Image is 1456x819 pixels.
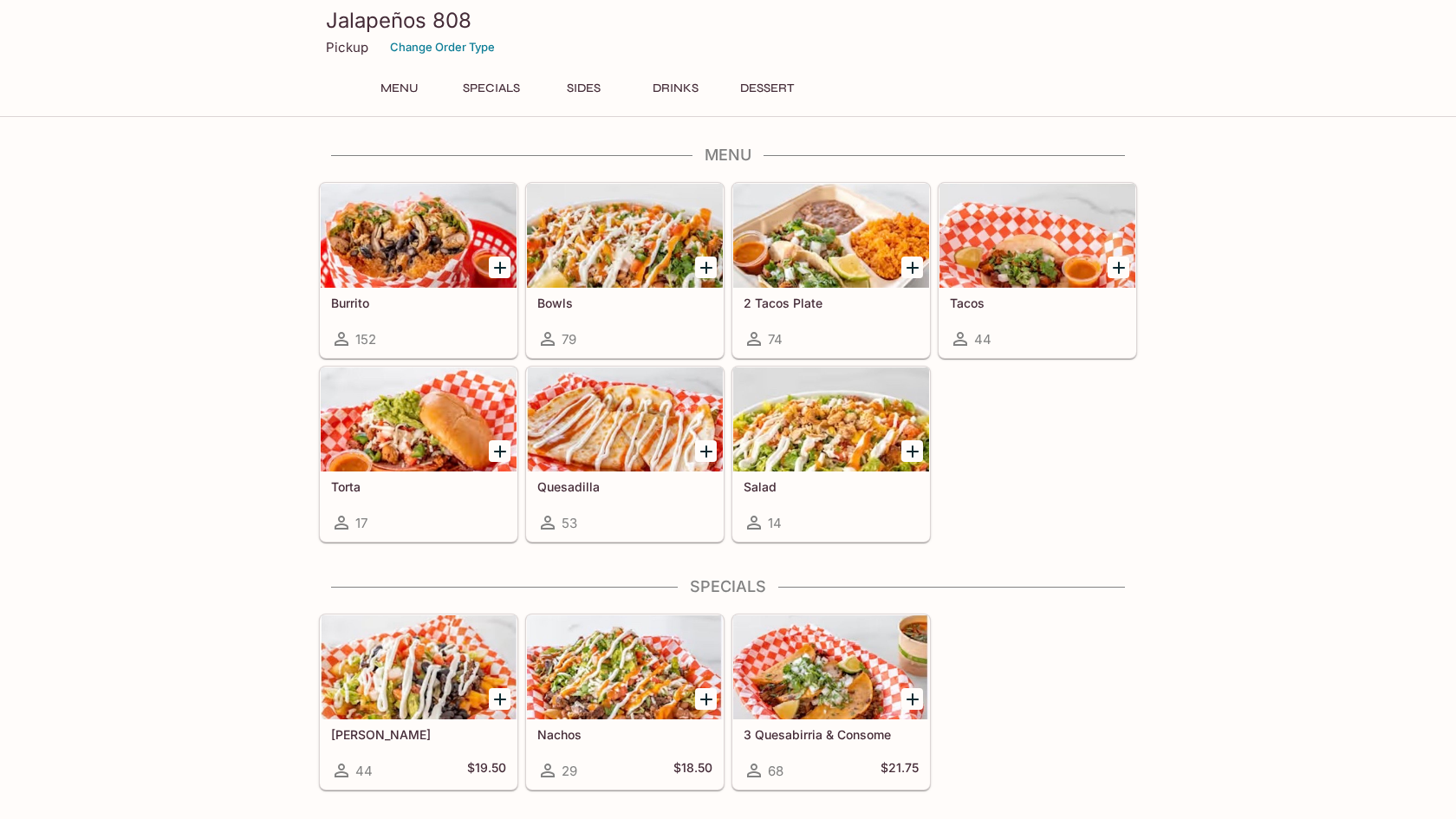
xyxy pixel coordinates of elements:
h4: Menu [319,146,1137,165]
span: 29 [562,763,577,779]
h5: Burrito [331,296,506,310]
button: Add Quesadilla [695,440,717,462]
span: 53 [562,515,577,531]
div: Salad [733,367,929,471]
h5: Quesadilla [537,479,712,494]
h5: Salad [744,479,919,494]
button: Add Carne Asada Fries [489,688,510,710]
div: Burrito [321,184,517,288]
p: Pickup [326,39,368,55]
a: Burrito152 [320,183,517,358]
h5: $21.75 [881,760,919,781]
h5: [PERSON_NAME] [331,727,506,742]
h5: Bowls [537,296,712,310]
button: Drinks [636,76,714,101]
a: Quesadilla53 [526,367,724,542]
h5: $18.50 [673,760,712,781]
a: Nachos29$18.50 [526,614,724,790]
button: Change Order Type [382,34,503,61]
button: Add Bowls [695,257,717,278]
div: Carne Asada Fries [321,615,517,719]
button: Add Torta [489,440,510,462]
button: Add Burrito [489,257,510,278]
a: Tacos44 [939,183,1136,358]
button: Specials [452,76,530,101]
button: Add 2 Tacos Plate [901,257,923,278]
h5: Nachos [537,727,712,742]
span: 68 [768,763,783,779]
div: Nachos [527,615,723,719]
span: 14 [768,515,782,531]
button: Sides [544,76,622,101]
a: Bowls79 [526,183,724,358]
button: Dessert [728,76,806,101]
h4: Specials [319,577,1137,596]
span: 152 [355,331,376,348]
span: 74 [768,331,783,348]
span: 79 [562,331,576,348]
div: 3 Quesabirria & Consome [733,615,929,719]
span: 44 [355,763,373,779]
h5: $19.50 [467,760,506,781]
h5: 3 Quesabirria & Consome [744,727,919,742]
button: Add Salad [901,440,923,462]
span: 17 [355,515,367,531]
a: Torta17 [320,367,517,542]
a: Salad14 [732,367,930,542]
div: Bowls [527,184,723,288]
a: 3 Quesabirria & Consome68$21.75 [732,614,930,790]
h3: Jalapeños 808 [326,7,1130,34]
button: Add 3 Quesabirria & Consome [901,688,923,710]
div: 2 Tacos Plate [733,184,929,288]
h5: Tacos [950,296,1125,310]
h5: Torta [331,479,506,494]
a: 2 Tacos Plate74 [732,183,930,358]
button: Menu [361,76,439,101]
button: Add Nachos [695,688,717,710]
a: [PERSON_NAME]44$19.50 [320,614,517,790]
button: Add Tacos [1108,257,1129,278]
div: Quesadilla [527,367,723,471]
h5: 2 Tacos Plate [744,296,919,310]
div: Torta [321,367,517,471]
span: 44 [974,331,991,348]
div: Tacos [939,184,1135,288]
